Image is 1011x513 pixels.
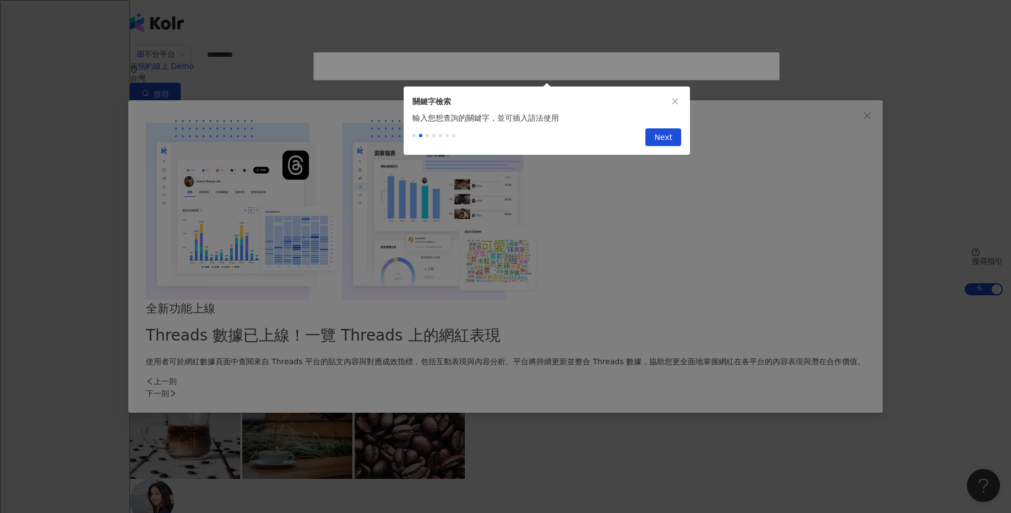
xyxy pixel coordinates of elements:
button: close [669,95,681,107]
button: Next [645,128,681,146]
div: 輸入您想查詢的關鍵字，並可插入語法使用 [404,112,690,124]
span: Next [654,129,672,147]
div: 關鍵字檢索 [412,95,681,107]
span: close [671,98,679,105]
